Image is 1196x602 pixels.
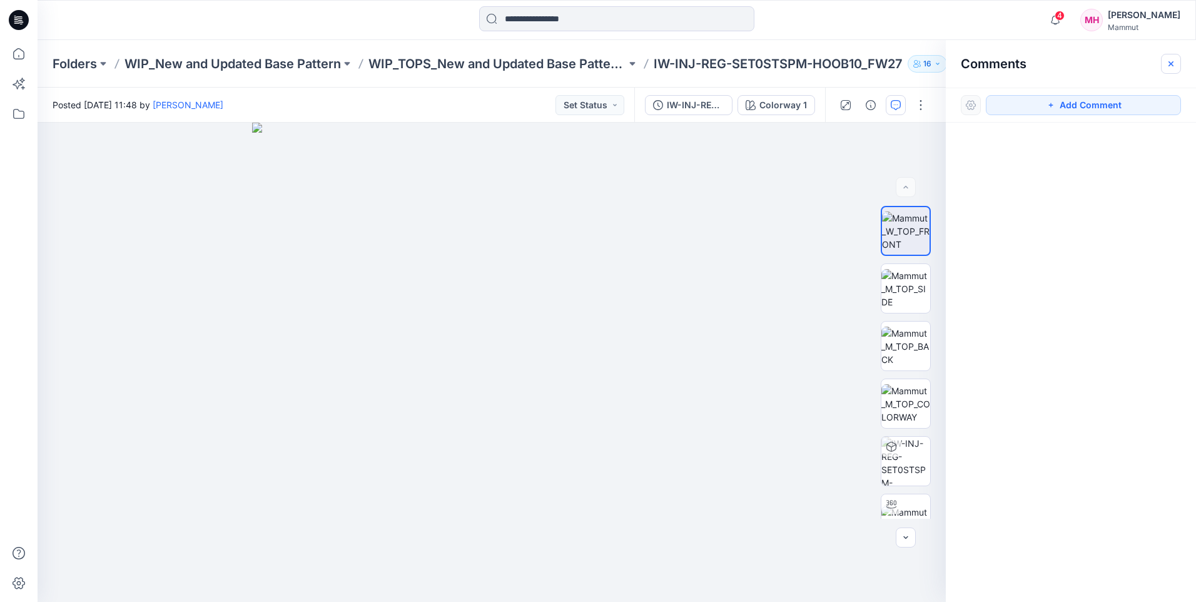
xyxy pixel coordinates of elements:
span: Posted [DATE] 11:48 by [53,98,223,111]
a: WIP_TOPS_New and Updated Base Patterns [368,55,626,73]
button: IW-INJ-REG-SET0STSPM-HOOB10-2025-08_WIP [645,95,732,115]
button: Add Comment [986,95,1181,115]
button: Colorway 1 [737,95,815,115]
h2: Comments [961,56,1026,71]
img: Mammut_M_TOP_SIDE [881,269,930,309]
a: Folders [53,55,97,73]
img: IW-INJ-REG-SET0STSPM-HOOB10-2025-08_WIP Colorway 1 [881,437,930,486]
span: 4 [1055,11,1065,21]
div: Colorway 1 [759,98,807,112]
img: Mammut_M_TOP_COLORWAY [881,384,930,424]
div: Mammut [1108,23,1180,32]
img: Mammut_M_TOP_TT [881,506,930,532]
a: WIP_New and Updated Base Pattern [124,55,341,73]
p: IW-INJ-REG-SET0STSPM-HOOB10_FW27 [654,55,903,73]
img: Mammut_W_TOP_FRONT [882,212,930,251]
div: [PERSON_NAME] [1108,8,1180,23]
img: eyJhbGciOiJIUzI1NiIsImtpZCI6IjAiLCJzbHQiOiJzZXMiLCJ0eXAiOiJKV1QifQ.eyJkYXRhIjp7InR5cGUiOiJzdG9yYW... [252,123,731,602]
button: 16 [908,55,947,73]
button: Details [861,95,881,115]
a: [PERSON_NAME] [153,99,223,110]
div: MH [1080,9,1103,31]
p: 16 [923,57,931,71]
img: Mammut_M_TOP_BACK [881,327,930,366]
div: IW-INJ-REG-SET0STSPM-HOOB10-2025-08_WIP [667,98,724,112]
